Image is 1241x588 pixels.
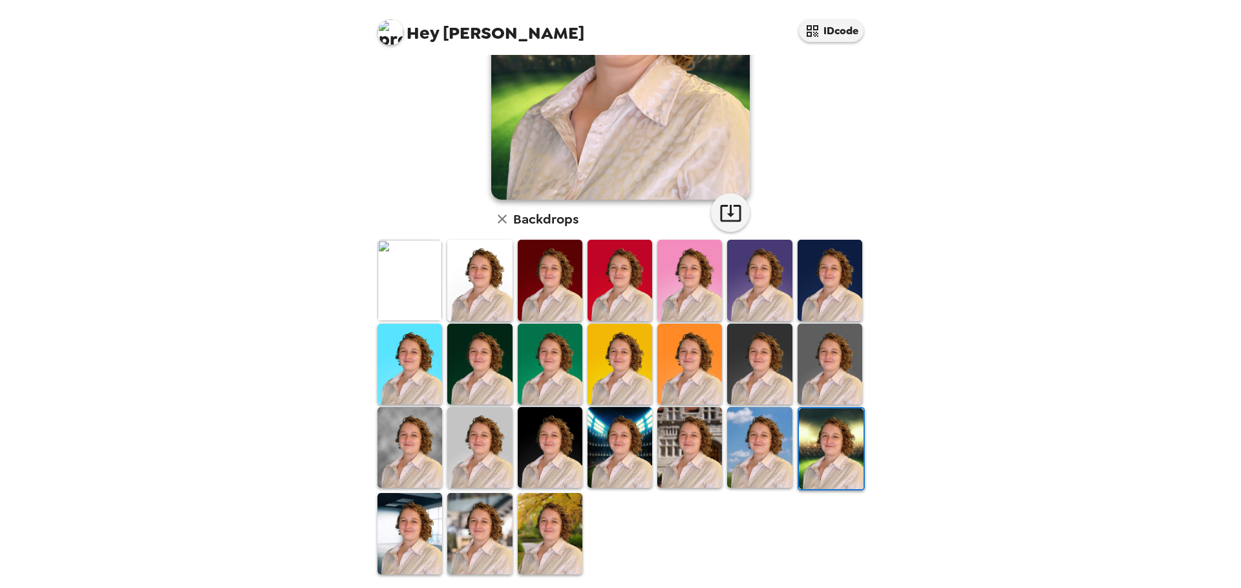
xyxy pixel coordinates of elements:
[513,209,578,229] h6: Backdrops
[377,240,442,320] img: Original
[799,19,864,42] button: IDcode
[377,13,584,42] span: [PERSON_NAME]
[377,19,403,45] img: profile pic
[407,21,439,45] span: Hey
